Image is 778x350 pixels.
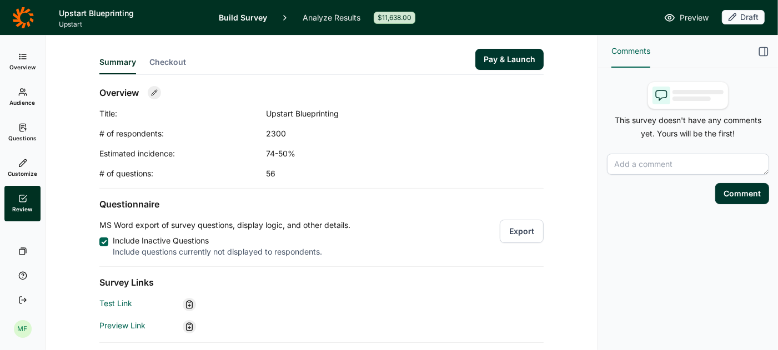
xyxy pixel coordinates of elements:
[8,134,37,142] span: Questions
[266,148,488,159] div: 74-50%
[8,170,37,177] span: Customize
[113,246,350,257] div: Include questions currently not displayed to respondents.
[59,20,205,29] span: Upstart
[715,183,769,204] button: Comment
[500,220,544,243] button: Export
[99,276,544,289] h2: Survey Links
[680,11,709,24] span: Preview
[4,186,41,221] a: Review
[13,205,33,213] span: Review
[99,108,266,119] div: Title:
[99,168,266,179] div: # of questions:
[611,35,650,68] button: Comments
[9,63,36,71] span: Overview
[99,321,145,330] a: Preview Link
[4,150,41,186] a: Customize
[113,235,350,246] div: Include Inactive Questions
[266,168,488,179] div: 56
[4,115,41,150] a: Questions
[99,298,132,308] a: Test Link
[664,11,709,24] a: Preview
[99,86,139,99] h2: Overview
[4,79,41,115] a: Audience
[99,128,266,139] div: # of respondents:
[266,128,488,139] div: 2300
[4,44,41,79] a: Overview
[611,44,650,58] span: Comments
[99,57,136,74] button: Summary
[722,10,765,24] div: Draft
[10,99,36,106] span: Audience
[14,320,32,338] div: MF
[607,114,769,140] p: This survey doesn't have any comments yet. Yours will be the first!
[149,57,186,68] span: Checkout
[99,197,544,211] h2: Questionnaire
[59,7,205,20] h1: Upstart Blueprinting
[99,220,350,231] p: MS Word export of survey questions, display logic, and other details.
[99,148,266,159] div: Estimated incidence:
[475,49,544,70] button: Pay & Launch
[183,298,196,311] div: Copy link
[266,108,488,119] div: Upstart Blueprinting
[183,320,196,333] div: Copy link
[722,10,765,26] button: Draft
[374,12,415,24] div: $11,638.00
